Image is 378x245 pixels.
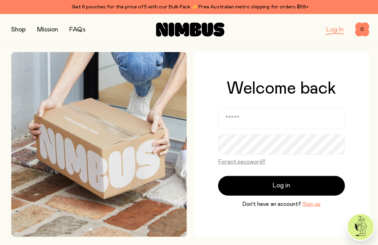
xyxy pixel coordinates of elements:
a: FAQs [69,26,85,33]
a: Log In [324,26,342,33]
button: Log in [217,175,343,194]
span: Log in [271,180,288,189]
img: Picking up Nimbus mailer from doorstep [11,52,185,235]
button: Forgot password? [217,157,264,165]
h1: Welcome back [225,80,334,96]
div: Get 6 pouches for the price of 5 with our Bulk Pack ✨ Free Australian metro shipping for orders $59+ [11,3,367,11]
img: agent [345,212,371,238]
span: Don’t have an account? [241,199,299,207]
a: Mission [37,26,58,33]
button: 0 [353,22,367,36]
button: Sign up [301,199,319,207]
